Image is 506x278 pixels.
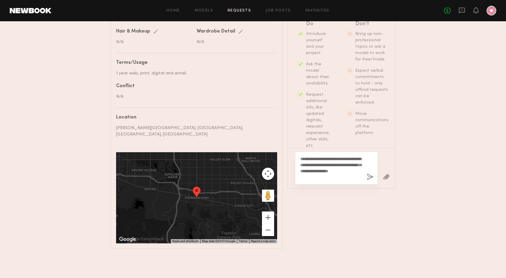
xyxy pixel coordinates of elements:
button: Map camera controls [262,168,274,180]
div: Location [116,115,273,120]
div: Hair & Makeup [116,29,150,34]
div: Conflict [116,84,273,89]
img: Google [118,235,138,243]
span: Move communications off the platform. [355,112,389,135]
span: Map data ©2025 Google [202,239,235,243]
div: N/A [116,94,273,100]
button: Drag Pegman onto the map to open Street View [262,190,274,202]
span: Expect verbal commitments to hold - only official requests can be enforced. [355,69,388,105]
div: Don’t [355,20,389,28]
div: N/A [116,39,192,45]
div: Terms/Usage [116,60,273,65]
div: N/A [197,39,273,45]
a: Favorites [305,9,329,13]
a: Home [166,9,180,13]
a: Models [194,9,213,13]
span: Request additional info, like updated digitals, relevant experience, other skills, etc. [306,93,330,148]
div: Wardrobe Detail [197,29,235,34]
span: Ask the model about their availability. [306,62,329,85]
button: Keyboard shortcuts [172,239,198,243]
a: Report a map error [251,239,275,243]
div: Do [306,20,330,28]
div: [PERSON_NAME][GEOGRAPHIC_DATA], [GEOGRAPHIC_DATA], [GEOGRAPHIC_DATA], [GEOGRAPHIC_DATA] [116,125,273,138]
a: Open this area in Google Maps (opens a new window) [118,235,138,243]
button: Zoom out [262,224,274,236]
div: 1 year web, print, digital and email [116,70,273,77]
span: Bring up non-professional topics or ask a model to work for free/trade. [355,32,385,61]
button: Zoom in [262,211,274,224]
a: Terms [239,239,247,243]
a: Job Posts [266,9,291,13]
span: Introduce yourself and your project. [306,32,326,55]
a: Requests [228,9,251,13]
